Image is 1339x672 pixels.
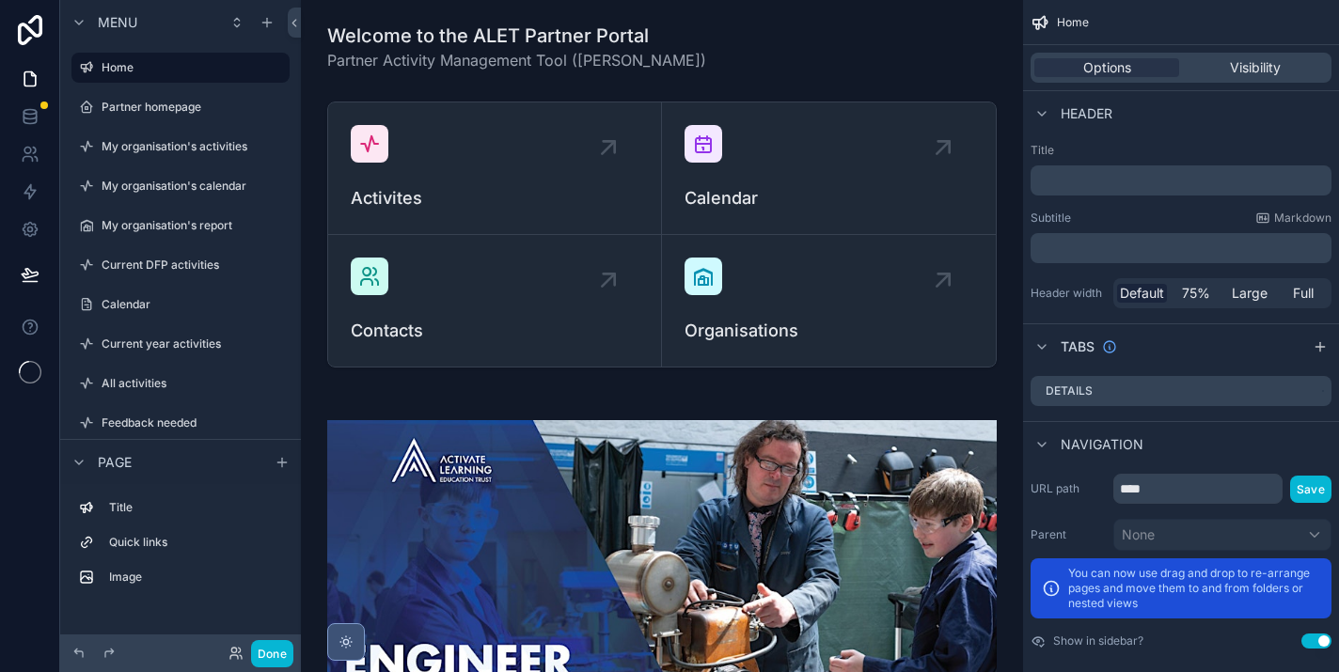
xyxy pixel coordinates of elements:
span: Options [1083,58,1131,77]
label: Parent [1031,527,1106,542]
a: My organisation's activities [71,132,290,162]
label: Home [102,60,278,75]
a: Feedback needed [71,408,290,438]
span: Full [1293,284,1314,303]
a: Current DFP activities [71,250,290,280]
span: Menu [98,13,137,32]
a: Partner homepage [71,92,290,122]
span: Header [1061,104,1112,123]
button: Done [251,640,293,667]
label: Calendar [102,297,286,312]
a: My organisation's calendar [71,171,290,201]
label: Show in sidebar? [1053,633,1143,649]
label: Current year activities [102,336,286,352]
a: Calendar [71,289,290,320]
span: None [1122,525,1155,544]
div: scrollable content [60,484,301,611]
label: Header width [1031,286,1106,301]
label: Title [1031,143,1331,158]
a: My organisation's report [71,211,290,241]
a: Markdown [1255,211,1331,226]
label: My organisation's report [102,218,286,233]
span: Large [1232,284,1268,303]
label: My organisation's calendar [102,179,286,194]
label: Image [109,570,282,585]
label: Current DFP activities [102,258,286,273]
label: All activities [102,376,286,391]
span: Navigation [1061,435,1143,454]
button: Save [1290,476,1331,503]
span: 75% [1182,284,1210,303]
a: Home [71,53,290,83]
label: My organisation's activities [102,139,286,154]
label: Feedback needed [102,415,286,430]
label: Quick links [109,535,282,550]
label: Title [109,500,282,515]
span: Page [98,453,132,472]
button: None [1113,519,1331,551]
label: Subtitle [1031,211,1071,226]
span: Markdown [1274,211,1331,226]
span: Home [1057,15,1089,30]
label: Partner homepage [102,100,286,115]
div: scrollable content [1031,233,1331,263]
label: URL path [1031,481,1106,496]
div: scrollable content [1031,165,1331,195]
span: Tabs [1061,337,1095,356]
span: Visibility [1230,58,1281,77]
label: Details [1046,383,1093,399]
span: Default [1120,284,1164,303]
p: You can now use drag and drop to re-arrange pages and move them to and from folders or nested views [1068,566,1320,611]
a: Current year activities [71,329,290,359]
a: All activities [71,368,290,399]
